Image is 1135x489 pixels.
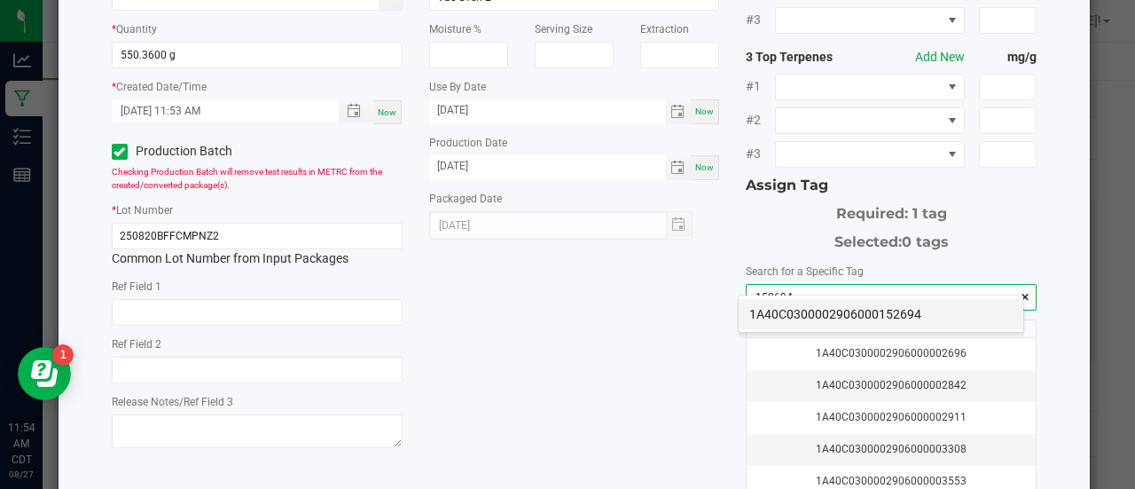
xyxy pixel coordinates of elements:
[429,21,481,37] label: Moisture %
[429,99,666,122] input: Date
[112,223,403,268] div: Common Lot Number from Input Packages
[429,155,666,177] input: Date
[746,111,775,130] span: #2
[746,145,775,163] span: #3
[535,21,592,37] label: Serving Size
[775,107,964,134] span: NO DATA FOUND
[666,155,692,180] span: Toggle calendar
[695,162,714,172] span: Now
[666,99,692,124] span: Toggle calendar
[116,79,207,95] label: Created Date/Time
[757,377,1025,394] div: 1A40C0300002906000002842
[112,167,382,190] span: Checking Production Batch will remove test results in METRC from the created/converted package(s).
[695,106,714,116] span: Now
[52,344,74,366] iframe: Resource center unread badge
[739,299,1023,329] li: 1A40C0300002906000152694
[775,141,964,168] span: NO DATA FOUND
[746,196,1037,225] div: Required: 1 tag
[775,74,964,100] span: NO DATA FOUND
[640,21,689,37] label: Extraction
[116,202,173,218] label: Lot Number
[757,409,1025,426] div: 1A40C0300002906000002911
[429,79,486,95] label: Use By Date
[429,135,507,151] label: Production Date
[112,394,233,410] label: Release Notes/Ref Field 3
[18,347,71,400] iframe: Resource center
[757,441,1025,458] div: 1A40C0300002906000003308
[1020,288,1030,306] span: clear
[746,48,862,67] strong: 3 Top Terpenes
[902,233,949,250] span: 0 tags
[112,279,161,295] label: Ref Field 1
[979,48,1037,67] strong: mg/g
[746,77,775,96] span: #1
[116,21,157,37] label: Quantity
[113,100,320,122] input: Created Datetime
[746,264,864,280] label: Search for a Specific Tag
[746,225,1037,253] div: Selected:
[757,345,1025,362] div: 1A40C0300002906000002696
[746,175,1037,196] div: Assign Tag
[112,142,244,161] label: Production Batch
[378,107,396,117] span: Now
[915,48,965,67] button: Add New
[112,336,161,352] label: Ref Field 2
[429,191,502,207] label: Packaged Date
[746,11,775,29] span: #3
[339,100,373,122] span: Toggle popup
